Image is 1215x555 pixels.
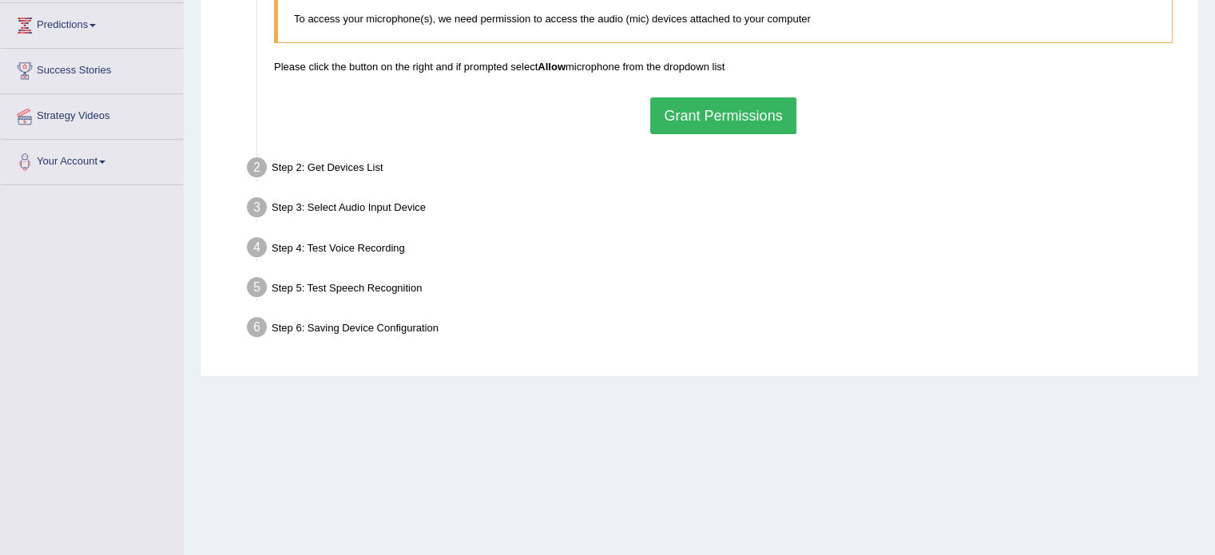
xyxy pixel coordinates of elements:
button: Grant Permissions [650,97,796,134]
div: Step 4: Test Voice Recording [240,232,1191,268]
div: Step 2: Get Devices List [240,153,1191,188]
div: Step 3: Select Audio Input Device [240,192,1191,228]
a: Predictions [1,3,183,43]
a: Your Account [1,140,183,180]
div: Step 6: Saving Device Configuration [240,312,1191,347]
b: Allow [538,61,566,73]
a: Success Stories [1,49,183,89]
div: Step 5: Test Speech Recognition [240,272,1191,307]
p: To access your microphone(s), we need permission to access the audio (mic) devices attached to yo... [294,11,1156,26]
a: Strategy Videos [1,94,183,134]
p: Please click the button on the right and if prompted select microphone from the dropdown list [274,59,1173,74]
